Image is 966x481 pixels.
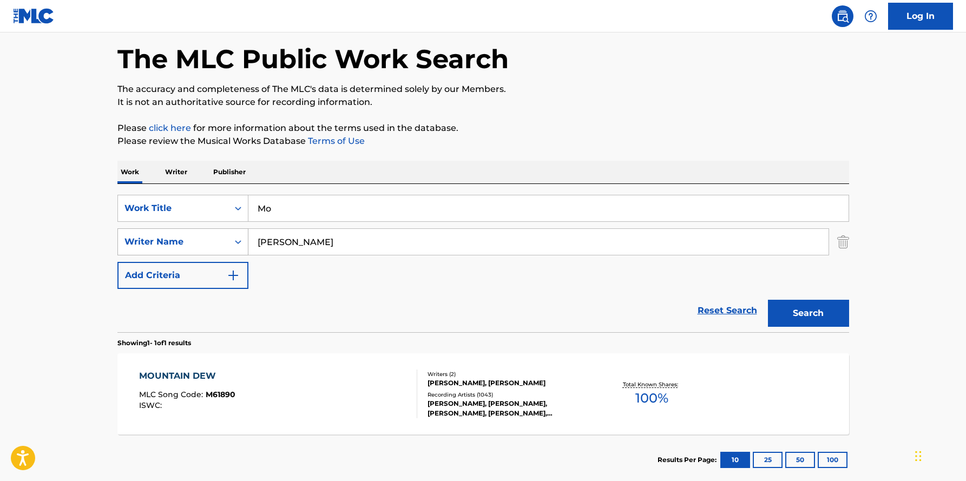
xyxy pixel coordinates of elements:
span: M61890 [206,390,235,399]
p: Please review the Musical Works Database [117,135,849,148]
div: Drag [915,440,922,472]
img: help [864,10,877,23]
img: 9d2ae6d4665cec9f34b9.svg [227,269,240,282]
p: Please for more information about the terms used in the database. [117,122,849,135]
p: The accuracy and completeness of The MLC's data is determined solely by our Members. [117,83,849,96]
iframe: Chat Widget [912,429,966,481]
p: Results Per Page: [658,455,719,465]
div: [PERSON_NAME], [PERSON_NAME] [428,378,591,388]
img: search [836,10,849,23]
img: Delete Criterion [837,228,849,255]
a: MOUNTAIN DEWMLC Song Code:M61890ISWC:Writers (2)[PERSON_NAME], [PERSON_NAME]Recording Artists (10... [117,353,849,434]
form: Search Form [117,195,849,332]
button: Search [768,300,849,327]
div: Work Title [124,202,222,215]
div: [PERSON_NAME], [PERSON_NAME], [PERSON_NAME], [PERSON_NAME], [PERSON_NAME] [428,399,591,418]
button: 50 [785,452,815,468]
a: Log In [888,3,953,30]
span: MLC Song Code : [139,390,206,399]
div: Writers ( 2 ) [428,370,591,378]
img: MLC Logo [13,8,55,24]
span: 100 % [635,388,668,408]
div: Writer Name [124,235,222,248]
p: It is not an authoritative source for recording information. [117,96,849,109]
a: Terms of Use [306,136,365,146]
a: click here [149,123,191,133]
p: Total Known Shares: [623,380,681,388]
button: 10 [720,452,750,468]
a: Public Search [832,5,853,27]
p: Publisher [210,161,249,183]
span: ISWC : [139,400,165,410]
div: Help [860,5,882,27]
button: Add Criteria [117,262,248,289]
p: Work [117,161,142,183]
button: 25 [753,452,783,468]
h1: The MLC Public Work Search [117,43,509,75]
div: MOUNTAIN DEW [139,370,235,383]
a: Reset Search [692,299,763,322]
div: Recording Artists ( 1043 ) [428,391,591,399]
p: Showing 1 - 1 of 1 results [117,338,191,348]
p: Writer [162,161,190,183]
button: 100 [818,452,847,468]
